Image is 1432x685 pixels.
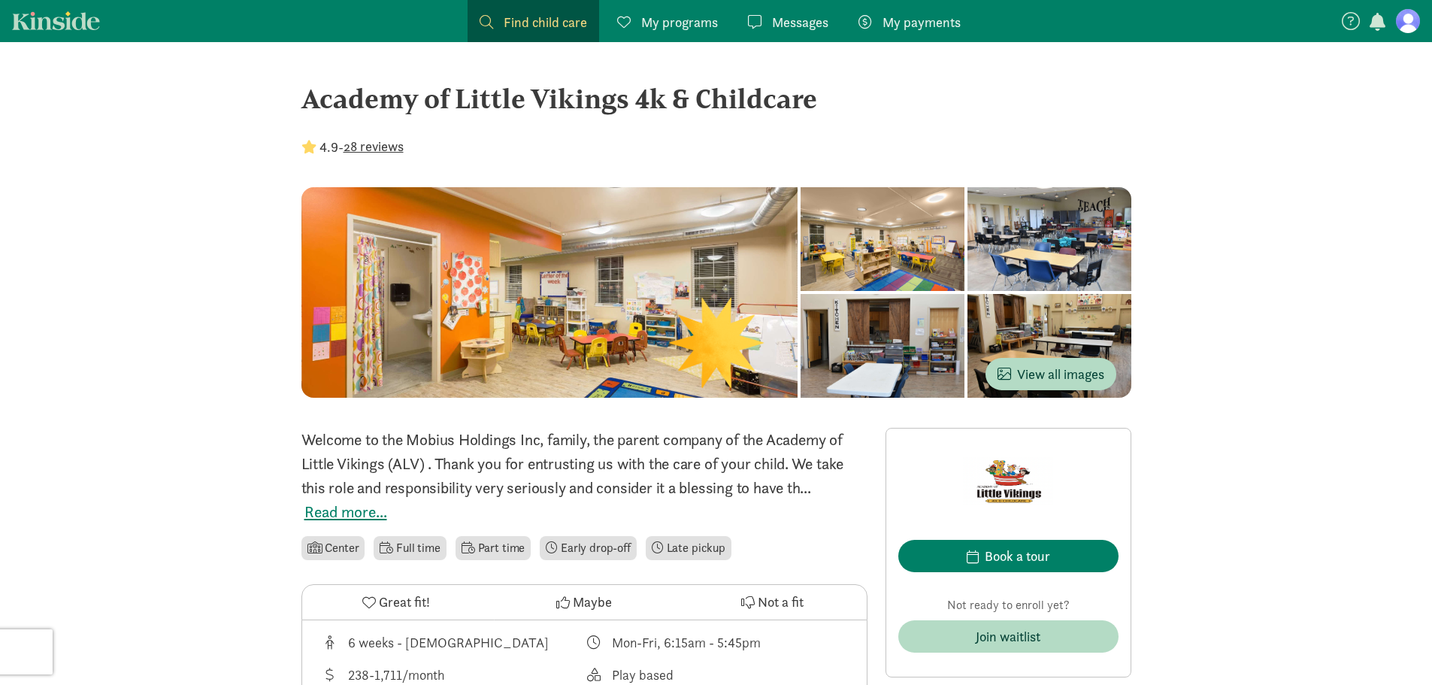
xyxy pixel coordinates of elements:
div: - [301,137,404,157]
div: Book a tour [985,546,1050,566]
button: Join waitlist [898,620,1119,653]
span: My programs [641,12,718,32]
div: Age range for children that this provider cares for [320,632,585,653]
li: Part time [456,536,531,560]
div: 6 weeks - [DEMOGRAPHIC_DATA] [348,632,549,653]
button: View all images [985,358,1116,390]
span: Find child care [504,12,587,32]
span: My payments [883,12,961,32]
a: Kinside [12,11,100,30]
button: Read more... [304,500,387,524]
div: Average tuition for this program [320,665,585,685]
li: Center [301,536,365,560]
img: Provider logo [963,441,1053,522]
strong: 4.9 [319,138,338,156]
div: Join waitlist [976,626,1040,647]
span: Maybe [573,592,612,612]
div: Welcome to the Mobius Holdings Inc, family, the parent company of the Academy of Little Vikings (... [301,428,867,500]
div: 238-1,711/month [348,665,444,685]
li: Late pickup [646,536,731,560]
div: Academy of Little Vikings 4k & Childcare [301,78,1131,119]
span: View all images [998,364,1104,384]
button: 28 reviews [344,136,404,156]
div: Play based [612,665,674,685]
span: Messages [772,12,828,32]
li: Early drop-off [540,536,637,560]
button: Book a tour [898,540,1119,572]
button: Not a fit [678,585,866,620]
button: Maybe [490,585,678,620]
p: Not ready to enroll yet? [898,596,1119,614]
button: Great fit! [302,585,490,620]
div: This provider's education philosophy [584,665,849,685]
li: Full time [374,536,446,560]
span: Not a fit [758,592,804,612]
div: Class schedule [584,632,849,653]
span: Great fit! [379,592,430,612]
div: Mon-Fri, 6:15am - 5:45pm [612,632,761,653]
